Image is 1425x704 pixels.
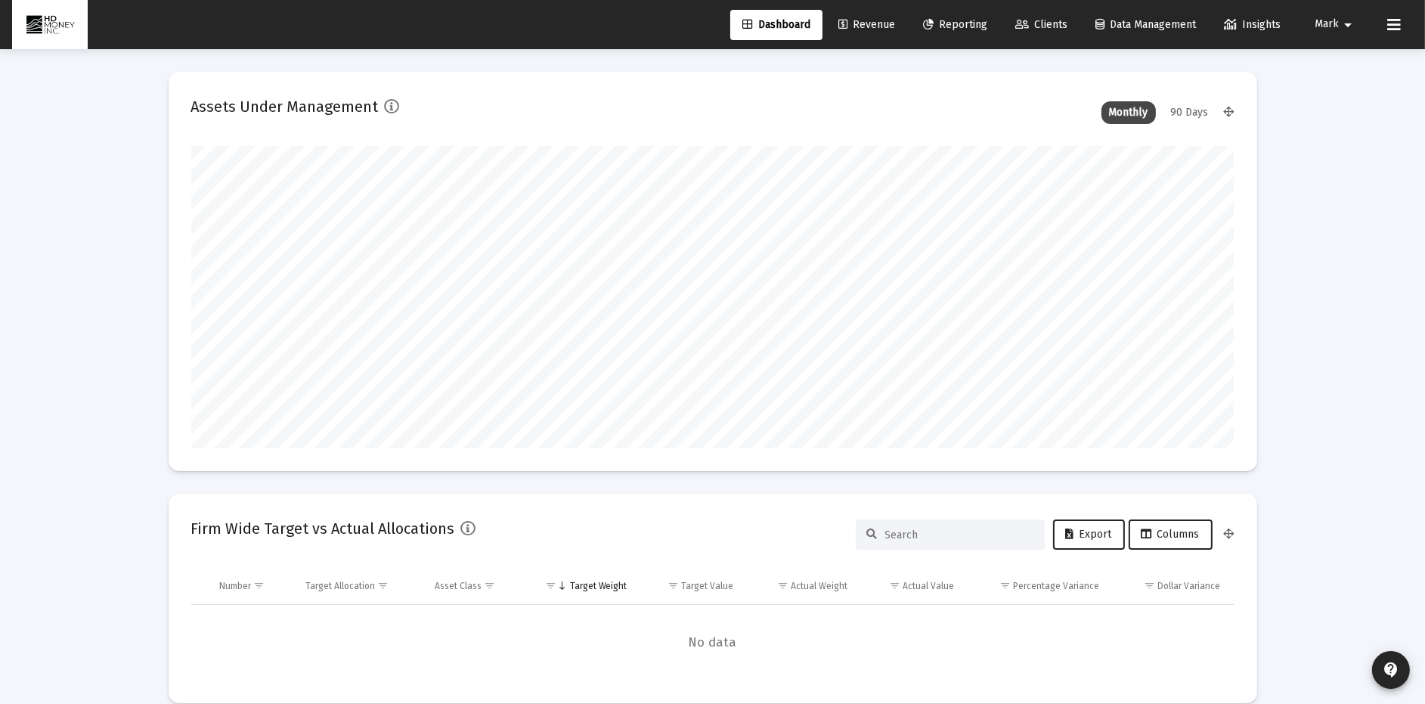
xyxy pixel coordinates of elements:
td: Column Target Weight [525,568,638,604]
span: Insights [1224,18,1281,31]
div: Actual Value [903,580,954,592]
div: Asset Class [435,580,482,592]
div: Percentage Variance [1013,580,1099,592]
button: Export [1053,519,1125,550]
span: Reporting [923,18,987,31]
span: Show filter options for column 'Target Weight' [545,580,556,591]
td: Column Target Value [638,568,745,604]
span: Export [1066,528,1112,541]
span: Clients [1015,18,1067,31]
span: Show filter options for column 'Number' [253,580,265,591]
span: Show filter options for column 'Actual Value' [889,580,900,591]
a: Data Management [1083,10,1208,40]
span: Show filter options for column 'Actual Weight' [777,580,788,591]
a: Dashboard [730,10,822,40]
a: Revenue [826,10,907,40]
div: Monthly [1101,101,1156,124]
h2: Firm Wide Target vs Actual Allocations [191,516,455,541]
td: Column Dollar Variance [1110,568,1234,604]
div: 90 Days [1163,101,1216,124]
button: Columns [1129,519,1213,550]
td: Column Number [209,568,295,604]
div: Actual Weight [791,580,847,592]
span: No data [191,634,1234,651]
span: Revenue [838,18,895,31]
img: Dashboard [23,10,76,40]
div: Target Weight [570,580,627,592]
span: Columns [1142,528,1200,541]
td: Column Percentage Variance [965,568,1110,604]
div: Data grid [191,568,1234,681]
span: Dashboard [742,18,810,31]
td: Column Actual Weight [744,568,857,604]
span: Mark [1315,18,1339,31]
span: Show filter options for column 'Percentage Variance' [999,580,1011,591]
div: Target Allocation [305,580,375,592]
span: Show filter options for column 'Target Allocation' [377,580,389,591]
div: Dollar Variance [1158,580,1221,592]
td: Column Asset Class [424,568,525,604]
div: Target Value [681,580,733,592]
div: Number [219,580,251,592]
span: Show filter options for column 'Dollar Variance' [1145,580,1156,591]
a: Clients [1003,10,1080,40]
button: Mark [1296,9,1375,39]
h2: Assets Under Management [191,95,379,119]
mat-icon: arrow_drop_down [1339,10,1357,40]
a: Reporting [911,10,999,40]
td: Column Actual Value [858,568,965,604]
span: Data Management [1095,18,1196,31]
mat-icon: contact_support [1382,661,1400,679]
span: Show filter options for column 'Target Value' [668,580,679,591]
td: Column Target Allocation [295,568,424,604]
input: Search [885,529,1033,541]
a: Insights [1212,10,1293,40]
span: Show filter options for column 'Asset Class' [484,580,495,591]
